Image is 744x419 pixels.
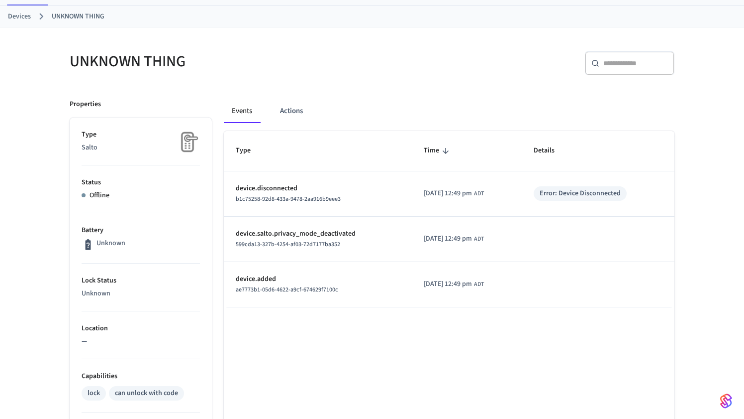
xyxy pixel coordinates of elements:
span: [DATE] 12:49 pm [424,234,472,244]
span: [DATE] 12:49 pm [424,188,472,199]
span: ae7773b1-05d6-4622-a9cf-674629f7100c [236,285,338,294]
a: UNKNOWN THING [52,11,104,22]
span: 599cda13-327b-4254-af03-72d7177ba352 [236,240,340,249]
p: device.salto.privacy_mode_deactivated [236,229,400,239]
span: Time [424,143,452,158]
p: Type [82,130,200,140]
div: Error: Device Disconnected [540,188,621,199]
span: Details [534,143,567,158]
p: Offline [90,190,109,201]
p: — [82,336,200,347]
p: Lock Status [82,276,200,286]
p: Status [82,177,200,188]
span: ADT [474,235,484,244]
p: Salto [82,142,200,153]
h5: UNKNOWN THING [70,51,366,72]
img: SeamLogoGradient.69752ec5.svg [720,393,732,409]
span: [DATE] 12:49 pm [424,279,472,289]
div: America/Halifax [424,234,484,244]
img: Placeholder Lock Image [175,130,200,154]
table: sticky table [224,131,674,307]
span: ADT [474,280,484,289]
a: Devices [8,11,31,22]
button: Actions [272,99,311,123]
p: Unknown [96,238,125,249]
p: Battery [82,225,200,236]
p: Location [82,323,200,334]
span: Type [236,143,264,158]
div: America/Halifax [424,279,484,289]
p: device.added [236,274,400,284]
p: Capabilities [82,371,200,382]
div: lock [88,388,100,399]
span: ADT [474,189,484,198]
p: device.disconnected [236,183,400,194]
p: Properties [70,99,101,110]
div: ant example [224,99,674,123]
p: Unknown [82,288,200,299]
button: Events [224,99,260,123]
div: can unlock with code [115,388,178,399]
div: America/Halifax [424,188,484,199]
span: b1c75258-92d8-433a-9478-2aa916b9eee3 [236,195,341,203]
